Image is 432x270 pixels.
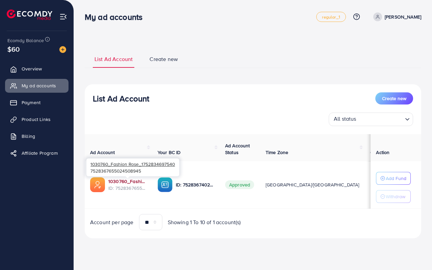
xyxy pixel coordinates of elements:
[5,96,69,109] a: Payment
[225,180,254,189] span: Approved
[22,99,40,106] span: Payment
[386,174,406,182] p: Add Fund
[385,13,421,21] p: [PERSON_NAME]
[5,79,69,92] a: My ad accounts
[22,150,58,156] span: Affiliate Program
[386,192,405,201] p: Withdraw
[90,177,105,192] img: ic-ads-acc.e4c84228.svg
[332,114,358,124] span: All status
[22,65,42,72] span: Overview
[22,82,56,89] span: My ad accounts
[382,95,406,102] span: Create new
[158,149,181,156] span: Your BC ID
[85,12,148,22] h3: My ad accounts
[5,129,69,143] a: Billing
[358,114,402,124] input: Search for option
[7,37,44,44] span: Ecomdy Balance
[90,149,115,156] span: Ad Account
[376,172,411,185] button: Add Fund
[176,181,214,189] p: ID: 7528367402921476112
[150,55,178,63] span: Create new
[322,15,340,19] span: regular_1
[90,161,175,167] span: 1030760_Fashion Rose_1752834697540
[266,181,359,188] span: [GEOGRAPHIC_DATA]/[GEOGRAPHIC_DATA]
[168,218,241,226] span: Showing 1 To 10 of 1 account(s)
[108,185,147,191] span: ID: 7528367655024508945
[5,113,69,126] a: Product Links
[371,12,421,21] a: [PERSON_NAME]
[108,178,147,185] a: 1030760_Fashion Rose_1752834697540
[376,190,411,203] button: Withdraw
[86,158,179,176] div: 7528367655024508945
[375,92,413,104] button: Create new
[225,142,250,156] span: Ad Account Status
[266,149,288,156] span: Time Zone
[90,218,134,226] span: Account per page
[403,240,427,265] iframe: Chat
[94,55,133,63] span: List Ad Account
[158,177,172,192] img: ic-ba-acc.ded83a64.svg
[376,149,389,156] span: Action
[5,62,69,76] a: Overview
[329,113,413,126] div: Search for option
[5,146,69,160] a: Affiliate Program
[93,94,149,103] h3: List Ad Account
[59,46,66,53] img: image
[22,133,35,140] span: Billing
[7,44,20,54] span: $60
[7,9,52,20] img: logo
[22,116,51,123] span: Product Links
[316,12,346,22] a: regular_1
[59,13,67,21] img: menu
